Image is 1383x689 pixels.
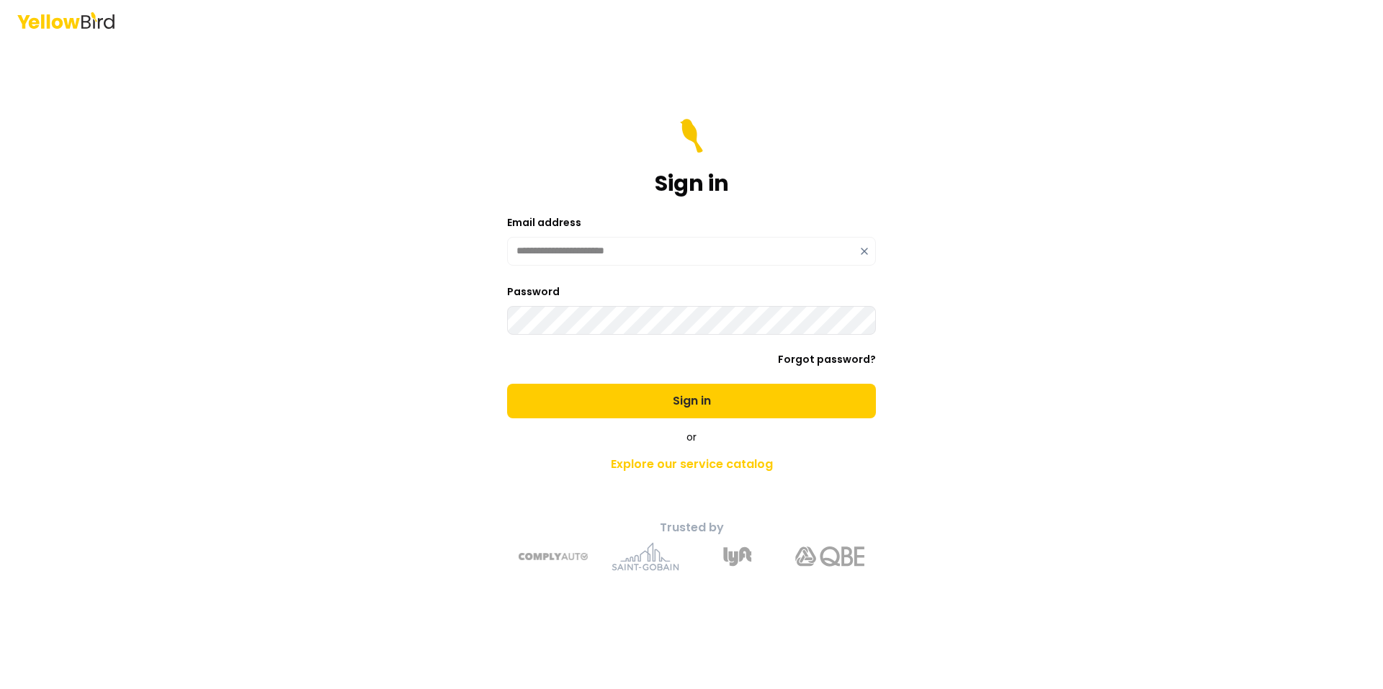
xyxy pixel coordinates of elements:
button: Sign in [507,384,876,418]
span: or [686,430,697,444]
p: Trusted by [438,519,945,536]
a: Explore our service catalog [438,450,945,479]
a: Forgot password? [778,352,876,366]
h1: Sign in [655,171,729,197]
label: Email address [507,215,581,230]
label: Password [507,284,560,299]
